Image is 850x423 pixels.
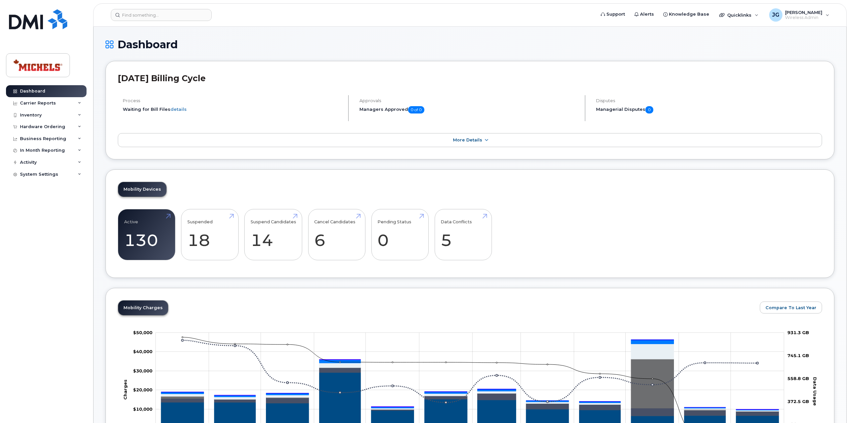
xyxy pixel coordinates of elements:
a: details [170,106,187,112]
a: Active 130 [124,213,169,257]
a: Suspended 18 [187,213,232,257]
tspan: 372.5 GB [787,398,809,404]
g: $0 [133,349,152,354]
span: More Details [453,137,482,142]
g: $0 [133,387,152,392]
a: Data Conflicts 5 [441,213,486,257]
tspan: $10,000 [133,406,152,411]
h4: Approvals [359,98,579,103]
a: Mobility Devices [118,182,166,197]
h5: Managers Approved [359,106,579,113]
li: Waiting for Bill Files [123,106,342,112]
tspan: $40,000 [133,349,152,354]
span: 0 [645,106,653,113]
h4: Disputes [596,98,822,103]
tspan: $50,000 [133,329,152,335]
tspan: $30,000 [133,368,152,373]
h2: [DATE] Billing Cycle [118,73,822,83]
tspan: $20,000 [133,387,152,392]
a: Pending Status 0 [377,213,422,257]
tspan: 558.8 GB [787,375,809,381]
h5: Managerial Disputes [596,106,822,113]
a: Mobility Charges [118,301,168,315]
a: Suspend Candidates 14 [251,213,296,257]
g: $0 [133,329,152,335]
g: $0 [133,368,152,373]
g: $0 [133,406,152,411]
tspan: 931.3 GB [787,329,809,335]
span: 0 of 0 [408,106,424,113]
tspan: Data Usage [813,377,818,406]
tspan: 745.1 GB [787,352,809,358]
g: GST [161,340,779,410]
h1: Dashboard [106,39,834,50]
tspan: Charges [122,379,128,400]
button: Compare To Last Year [760,302,822,314]
span: Compare To Last Year [765,305,816,311]
h4: Process [123,98,342,103]
g: Features [161,344,779,411]
a: Cancel Candidates 6 [314,213,359,257]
